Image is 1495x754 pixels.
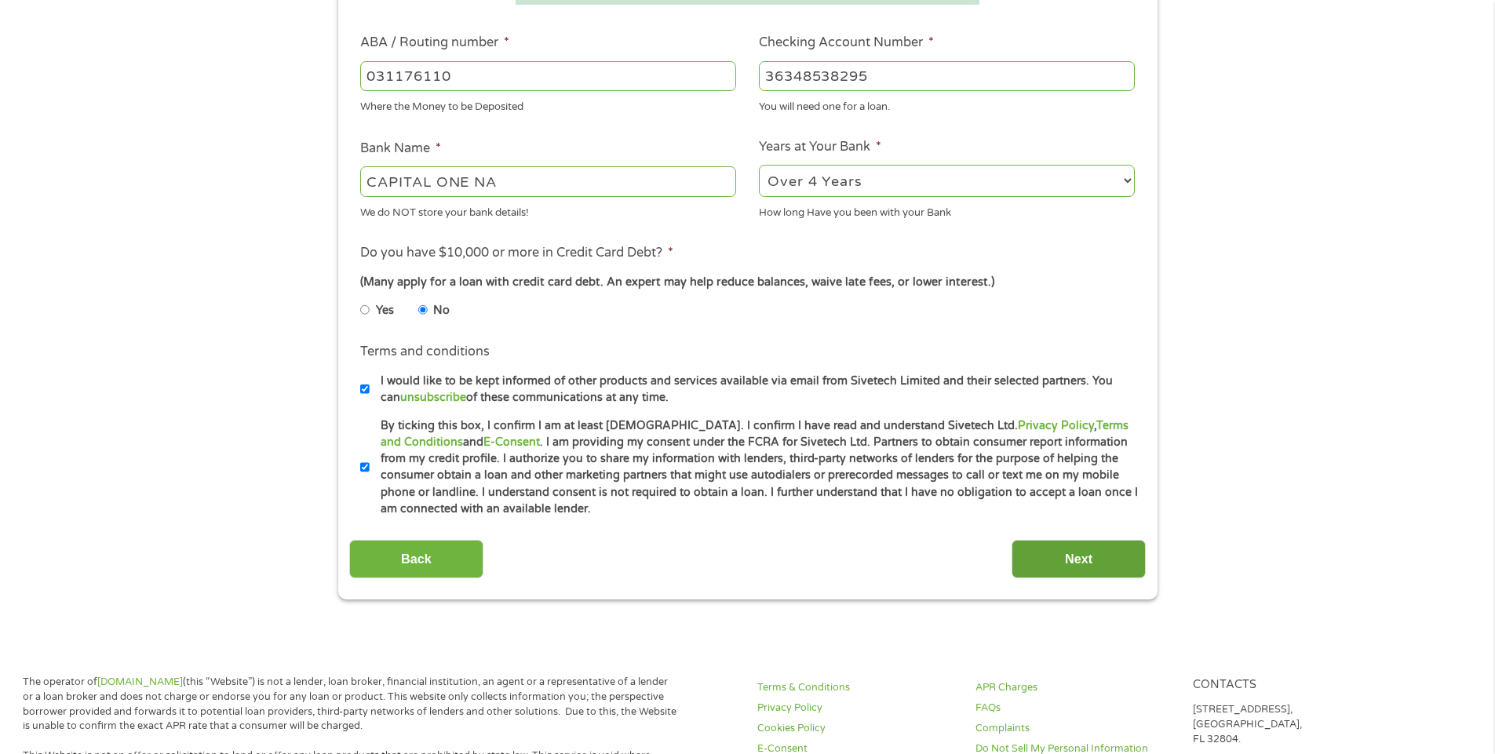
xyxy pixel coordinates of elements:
a: Terms & Conditions [757,680,957,695]
label: I would like to be kept informed of other products and services available via email from Sivetech... [370,373,1139,406]
a: Cookies Policy [757,721,957,736]
input: 345634636 [759,61,1135,91]
input: 263177916 [360,61,736,91]
input: Next [1012,540,1146,578]
label: ABA / Routing number [360,35,509,51]
label: Years at Your Bank [759,139,881,155]
h4: Contacts [1193,678,1392,693]
div: How long Have you been with your Bank [759,199,1135,220]
a: Complaints [975,721,1175,736]
a: Privacy Policy [1018,419,1094,432]
label: Checking Account Number [759,35,934,51]
div: Where the Money to be Deposited [360,94,736,115]
label: Yes [376,302,394,319]
div: We do NOT store your bank details! [360,199,736,220]
p: The operator of (this “Website”) is not a lender, loan broker, financial institution, an agent or... [23,675,677,734]
input: Back [349,540,483,578]
a: Terms and Conditions [381,419,1129,449]
a: APR Charges [975,680,1175,695]
div: (Many apply for a loan with credit card debt. An expert may help reduce balances, waive late fees... [360,274,1134,291]
a: unsubscribe [400,391,466,404]
a: [DOMAIN_NAME] [97,676,183,688]
p: [STREET_ADDRESS], [GEOGRAPHIC_DATA], FL 32804. [1193,702,1392,747]
label: Do you have $10,000 or more in Credit Card Debt? [360,245,673,261]
label: By ticking this box, I confirm I am at least [DEMOGRAPHIC_DATA]. I confirm I have read and unders... [370,417,1139,518]
div: You will need one for a loan. [759,94,1135,115]
a: FAQs [975,701,1175,716]
label: Bank Name [360,140,441,157]
label: Terms and conditions [360,344,490,360]
label: No [433,302,450,319]
a: Privacy Policy [757,701,957,716]
a: E-Consent [483,435,540,449]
